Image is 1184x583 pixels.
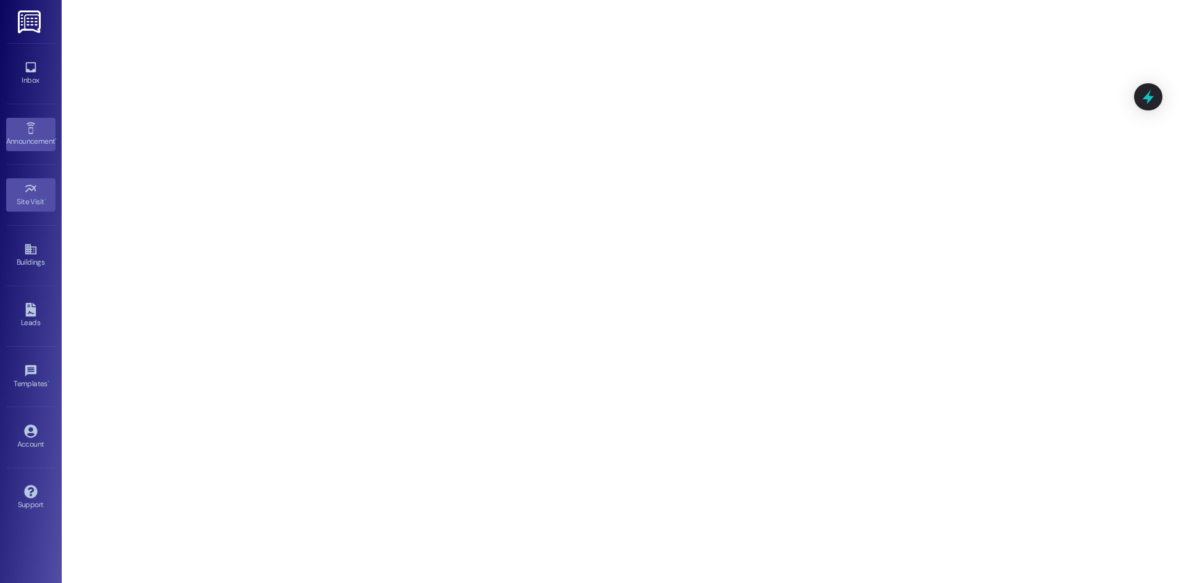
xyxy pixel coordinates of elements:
a: Support [6,481,55,515]
img: ResiDesk Logo [18,10,43,33]
a: Leads [6,299,55,333]
span: • [55,135,57,144]
a: Inbox [6,57,55,90]
span: • [44,196,46,204]
a: Templates • [6,360,55,394]
a: Site Visit • [6,178,55,212]
span: • [47,378,49,386]
a: Account [6,421,55,454]
a: Buildings [6,239,55,272]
